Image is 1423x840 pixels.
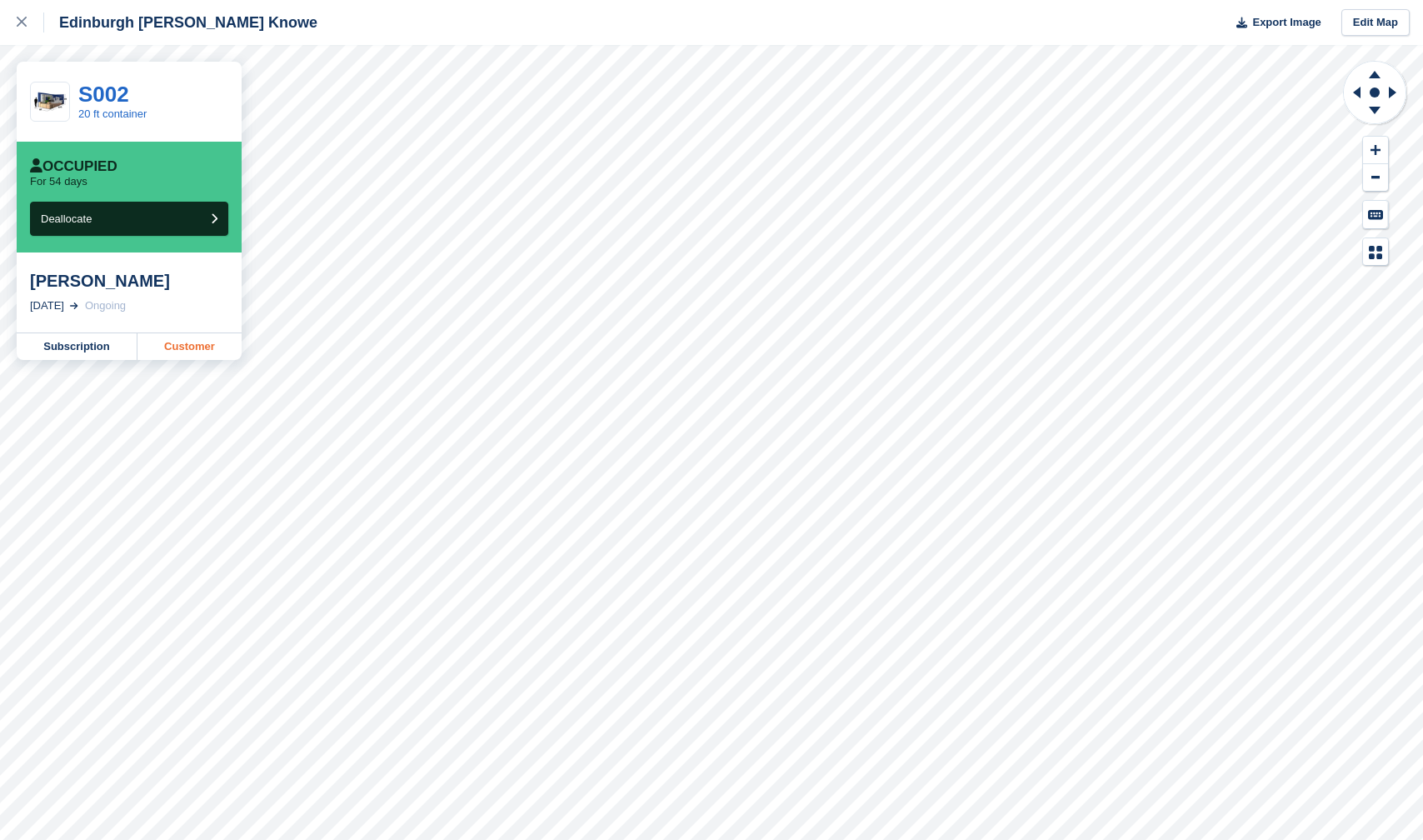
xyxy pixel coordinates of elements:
button: Deallocate [30,202,228,236]
img: 20-ft-container.jpg [31,87,69,117]
button: Zoom Out [1363,164,1388,192]
a: Subscription [17,333,137,360]
a: 20 ft container [78,107,147,120]
div: [PERSON_NAME] [30,271,228,291]
button: Export Image [1226,9,1321,37]
a: S002 [78,82,129,107]
div: [DATE] [30,297,64,314]
a: Customer [137,333,242,360]
button: Map Legend [1363,238,1388,266]
img: arrow-right-light-icn-cde0832a797a2874e46488d9cf13f60e5c3a73dbe684e267c42b8395dfbc2abf.svg [70,302,78,309]
button: Zoom In [1363,137,1388,164]
div: Ongoing [85,297,126,314]
a: Edit Map [1341,9,1410,37]
span: Export Image [1252,14,1321,31]
div: Edinburgh [PERSON_NAME] Knowe [44,12,317,32]
span: Deallocate [41,212,92,225]
p: For 54 days [30,175,87,188]
button: Keyboard Shortcuts [1363,201,1388,228]
div: Occupied [30,158,117,175]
